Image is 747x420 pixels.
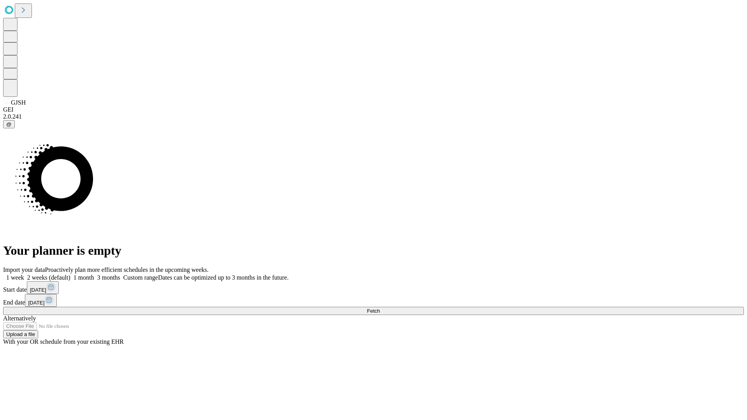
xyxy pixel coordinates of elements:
span: 1 week [6,274,24,281]
span: Dates can be optimized up to 3 months in the future. [158,274,288,281]
span: 2 weeks (default) [27,274,70,281]
span: [DATE] [30,287,46,293]
button: [DATE] [25,294,57,307]
span: Import your data [3,266,45,273]
button: @ [3,120,15,128]
button: Fetch [3,307,744,315]
span: Fetch [367,308,380,314]
span: GJSH [11,99,26,106]
span: Alternatively [3,315,36,322]
div: GEI [3,106,744,113]
span: @ [6,121,12,127]
div: 2.0.241 [3,113,744,120]
span: Custom range [123,274,158,281]
span: With your OR schedule from your existing EHR [3,338,124,345]
span: Proactively plan more efficient schedules in the upcoming weeks. [45,266,209,273]
h1: Your planner is empty [3,243,744,258]
div: End date [3,294,744,307]
div: Start date [3,281,744,294]
button: Upload a file [3,330,38,338]
span: [DATE] [28,300,44,306]
span: 1 month [74,274,94,281]
button: [DATE] [27,281,59,294]
span: 3 months [97,274,120,281]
